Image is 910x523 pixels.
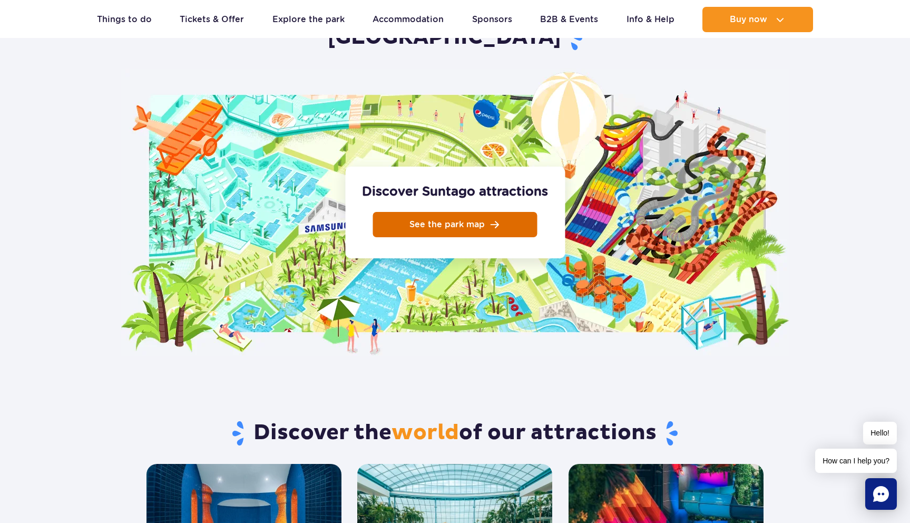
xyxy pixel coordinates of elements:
[373,212,537,237] a: See the park map
[627,7,674,32] a: Info & Help
[865,478,897,510] div: Chat
[815,449,897,473] span: How can I help you?
[97,7,152,32] a: Things to do
[863,422,897,444] span: Hello!
[373,7,444,32] a: Accommodation
[409,220,485,229] span: See the park map
[540,7,598,32] a: B2B & Events
[702,7,813,32] button: Buy now
[392,420,459,446] span: world
[362,183,548,199] strong: Discover Suntago attractions
[272,7,345,32] a: Explore the park
[146,420,764,447] h2: Discover the of our attractions
[472,7,512,32] a: Sponsors
[730,15,767,24] span: Buy now
[180,7,244,32] a: Tickets & Offer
